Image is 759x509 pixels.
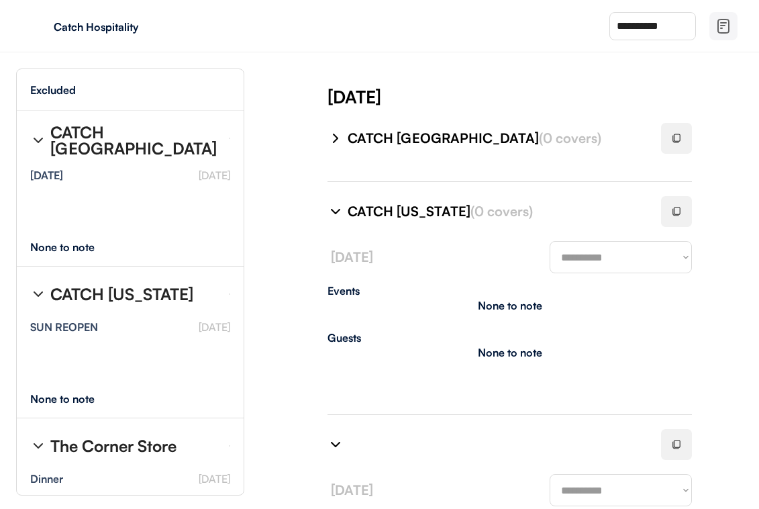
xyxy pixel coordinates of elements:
[478,347,542,358] div: None to note
[327,285,692,296] div: Events
[348,129,645,148] div: CATCH [GEOGRAPHIC_DATA]
[30,473,63,484] div: Dinner
[348,202,645,221] div: CATCH [US_STATE]
[539,130,601,146] font: (0 covers)
[30,438,46,454] img: chevron-right%20%281%29.svg
[30,132,46,148] img: chevron-right%20%281%29.svg
[30,170,63,181] div: [DATE]
[327,203,344,220] img: chevron-right%20%281%29.svg
[30,242,119,252] div: None to note
[327,85,759,109] div: [DATE]
[30,394,119,404] div: None to note
[327,436,344,453] img: chevron-right%20%281%29.svg
[50,124,218,156] div: CATCH [GEOGRAPHIC_DATA]
[199,169,230,182] font: [DATE]
[715,18,731,34] img: file-02.svg
[30,322,98,332] div: SUN REOPEN
[327,130,344,146] img: chevron-right%20%281%29.svg
[30,85,76,95] div: Excluded
[50,286,193,302] div: CATCH [US_STATE]
[54,21,223,32] div: Catch Hospitality
[199,320,230,334] font: [DATE]
[470,203,533,220] font: (0 covers)
[30,286,46,302] img: chevron-right%20%281%29.svg
[331,248,373,265] font: [DATE]
[478,300,542,311] div: None to note
[50,438,176,454] div: The Corner Store
[27,15,48,37] img: yH5BAEAAAAALAAAAAABAAEAAAIBRAA7
[331,481,373,498] font: [DATE]
[327,332,692,343] div: Guests
[199,472,230,485] font: [DATE]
